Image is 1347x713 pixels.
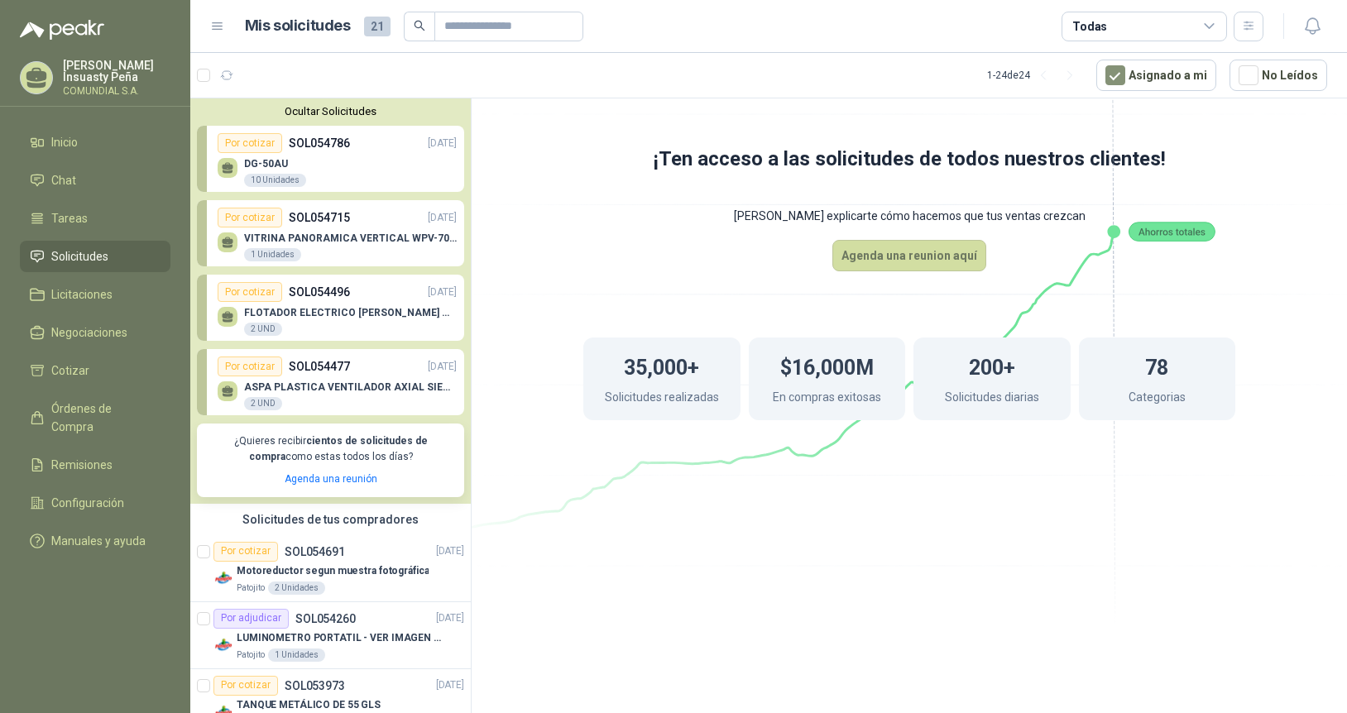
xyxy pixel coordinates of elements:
p: SOL054477 [289,357,350,376]
p: [DATE] [436,677,464,693]
span: Configuración [51,494,124,512]
div: Por cotizar [213,542,278,562]
p: LUMINOMETRO PORTATIL - VER IMAGEN ADJUNTA [237,630,443,646]
span: search [414,20,425,31]
span: Negociaciones [51,323,127,342]
a: Cotizar [20,355,170,386]
span: Remisiones [51,456,113,474]
div: Por cotizar [218,356,282,376]
a: Órdenes de Compra [20,393,170,443]
p: SOL054496 [289,283,350,301]
div: Por cotizar [218,133,282,153]
p: FLOTADOR ELECTRICO [PERSON_NAME] MODELO VIYILANT PARA AGUAS NEGRAS [244,307,457,318]
div: 2 UND [244,397,282,410]
div: 2 Unidades [268,581,325,595]
button: Asignado a mi [1096,60,1216,91]
div: Ocultar SolicitudesPor cotizarSOL054786[DATE] DG-50AU10 UnidadesPor cotizarSOL054715[DATE] VITRIN... [190,98,471,504]
p: SOL054691 [285,546,345,557]
h1: 78 [1145,347,1168,384]
a: Negociaciones [20,317,170,348]
p: [DATE] [428,285,457,300]
a: Tareas [20,203,170,234]
span: Cotizar [51,361,89,380]
a: Chat [20,165,170,196]
div: 1 Unidades [244,248,301,261]
p: Patojito [237,648,265,662]
div: Por cotizar [218,282,282,302]
a: Agenda una reunión [285,473,377,485]
div: 1 - 24 de 24 [987,62,1083,89]
p: SOL054715 [289,208,350,227]
a: Por cotizarSOL054496[DATE] FLOTADOR ELECTRICO [PERSON_NAME] MODELO VIYILANT PARA AGUAS NEGRAS2 UND [197,275,464,341]
p: Patojito [237,581,265,595]
img: Company Logo [213,635,233,655]
p: TANQUE METÁLICO DE 55 GLS [237,697,381,713]
p: Solicitudes diarias [945,388,1039,410]
div: Solicitudes de tus compradores [190,504,471,535]
a: Por cotizarSOL054786[DATE] DG-50AU10 Unidades [197,126,464,192]
a: Por cotizarSOL054477[DATE] ASPA PLASTICA VENTILADOR AXIAL SIEM.16"2 UND [197,349,464,415]
p: Solicitudes realizadas [605,388,719,410]
span: Tareas [51,209,88,227]
a: Por cotizarSOL054715[DATE] VITRINA PANORAMICA VERTICAL WPV-700FA1 Unidades [197,200,464,266]
p: ¿Quieres recibir como estas todos los días? [207,433,454,465]
span: Manuales y ayuda [51,532,146,550]
span: Órdenes de Compra [51,400,155,436]
div: Todas [1072,17,1107,36]
button: No Leídos [1230,60,1327,91]
p: [PERSON_NAME] Insuasty Peña [63,60,170,83]
button: Agenda una reunion aquí [832,240,986,271]
p: SOL054786 [289,134,350,152]
span: Solicitudes [51,247,108,266]
p: COMUNDIAL S.A. [63,86,170,96]
a: Por adjudicarSOL054260[DATE] Company LogoLUMINOMETRO PORTATIL - VER IMAGEN ADJUNTAPatojito1 Unidades [190,602,471,669]
p: SOL053973 [285,680,345,691]
h1: Mis solicitudes [245,14,351,38]
div: Por adjudicar [213,609,289,629]
span: 21 [364,17,391,36]
p: Motoreductor segun muestra fotográfica [237,563,429,579]
p: Categorias [1129,388,1186,410]
span: Licitaciones [51,285,113,304]
img: Company Logo [213,568,233,588]
p: En compras exitosas [773,388,881,410]
button: Ocultar Solicitudes [197,105,464,117]
img: Logo peakr [20,20,104,40]
div: Por cotizar [213,676,278,696]
p: [DATE] [436,543,464,559]
span: Chat [51,171,76,189]
p: ASPA PLASTICA VENTILADOR AXIAL SIEM.16" [244,381,457,393]
a: Solicitudes [20,241,170,272]
p: [DATE] [428,359,457,375]
h1: $16,000M [780,347,874,384]
a: Manuales y ayuda [20,525,170,557]
p: [DATE] [428,136,457,151]
p: [DATE] [436,610,464,626]
div: 1 Unidades [268,648,325,662]
p: DG-50AU [244,158,306,170]
div: 2 UND [244,323,282,336]
a: Configuración [20,487,170,519]
div: 10 Unidades [244,174,306,187]
span: Inicio [51,133,78,151]
a: Inicio [20,127,170,158]
a: Por cotizarSOL054691[DATE] Company LogoMotoreductor segun muestra fotográficaPatojito2 Unidades [190,535,471,602]
p: VITRINA PANORAMICA VERTICAL WPV-700FA [244,232,457,244]
p: SOL054260 [295,613,356,624]
b: cientos de solicitudes de compra [249,435,428,462]
a: Remisiones [20,449,170,481]
div: Por cotizar [218,208,282,227]
h1: 200+ [969,347,1015,384]
p: [DATE] [428,210,457,226]
h1: 35,000+ [624,347,699,384]
a: Licitaciones [20,279,170,310]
